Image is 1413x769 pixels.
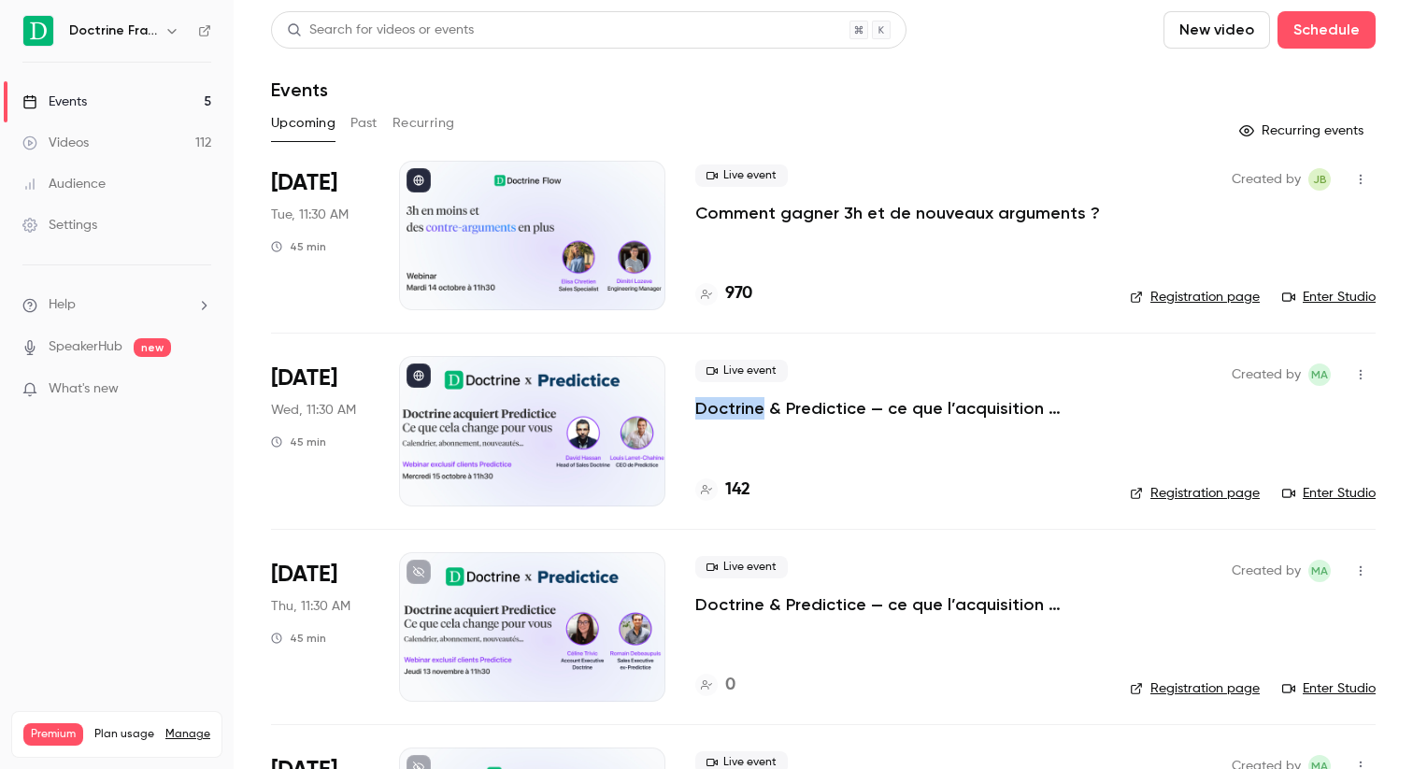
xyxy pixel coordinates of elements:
li: help-dropdown-opener [22,295,211,315]
a: Enter Studio [1282,679,1376,698]
span: Plan usage [94,727,154,742]
span: Premium [23,723,83,746]
span: Created by [1232,363,1301,386]
span: Live event [695,164,788,187]
div: Search for videos or events [287,21,474,40]
button: Recurring events [1231,116,1376,146]
button: Past [350,108,378,138]
span: Live event [695,556,788,578]
div: Settings [22,216,97,235]
span: JB [1313,168,1327,191]
h6: Doctrine France [69,21,157,40]
button: Upcoming [271,108,335,138]
a: Doctrine & Predictice — ce que l’acquisition change pour vous - Session 2 [695,593,1100,616]
h4: 142 [725,477,750,503]
div: 45 min [271,239,326,254]
div: 45 min [271,631,326,646]
span: Thu, 11:30 AM [271,597,350,616]
a: 142 [695,477,750,503]
a: Registration page [1130,288,1260,306]
span: new [134,338,171,357]
a: Comment gagner 3h et de nouveaux arguments ? [695,202,1100,224]
div: Audience [22,175,106,193]
div: Nov 13 Thu, 11:30 AM (Europe/Paris) [271,552,369,702]
a: 0 [695,673,735,698]
div: 45 min [271,434,326,449]
iframe: Noticeable Trigger [189,381,211,398]
img: Doctrine France [23,16,53,46]
h4: 970 [725,281,752,306]
button: Recurring [392,108,455,138]
span: Created by [1232,560,1301,582]
a: Manage [165,727,210,742]
span: MA [1311,363,1328,386]
span: What's new [49,379,119,399]
span: [DATE] [271,363,337,393]
button: Schedule [1277,11,1376,49]
span: Marie Agard [1308,560,1331,582]
span: [DATE] [271,560,337,590]
span: MA [1311,560,1328,582]
span: Justine Burel [1308,168,1331,191]
button: New video [1163,11,1270,49]
div: Oct 14 Tue, 11:30 AM (Europe/Paris) [271,161,369,310]
a: Enter Studio [1282,484,1376,503]
div: Videos [22,134,89,152]
span: Marie Agard [1308,363,1331,386]
a: SpeakerHub [49,337,122,357]
span: Wed, 11:30 AM [271,401,356,420]
h4: 0 [725,673,735,698]
h1: Events [271,78,328,101]
span: Created by [1232,168,1301,191]
span: Live event [695,360,788,382]
a: Enter Studio [1282,288,1376,306]
span: Help [49,295,76,315]
span: [DATE] [271,168,337,198]
span: Tue, 11:30 AM [271,206,349,224]
div: Oct 15 Wed, 11:30 AM (Europe/Paris) [271,356,369,506]
div: Events [22,93,87,111]
a: Registration page [1130,484,1260,503]
a: Doctrine & Predictice — ce que l’acquisition change pour vous - Session 1 [695,397,1100,420]
a: Registration page [1130,679,1260,698]
a: 970 [695,281,752,306]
